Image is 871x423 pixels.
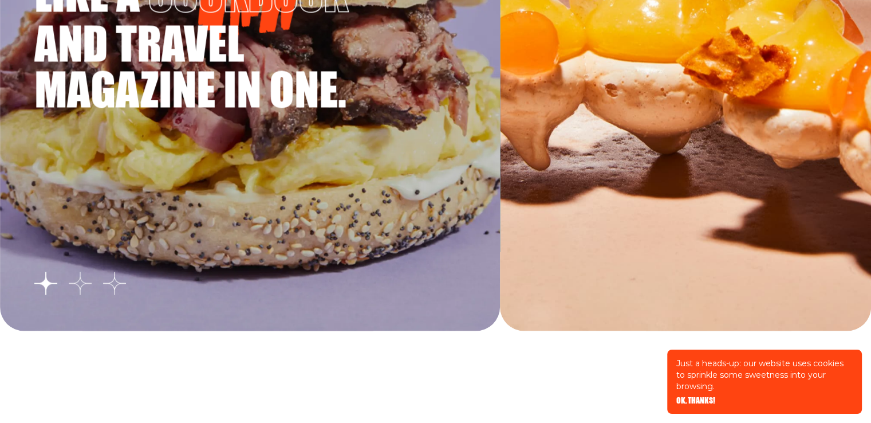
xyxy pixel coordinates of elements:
button: Go to slide 1 [34,272,57,295]
button: Go to slide 3 [103,272,126,295]
span: and travel magazine in one. [34,19,378,111]
p: Just a heads-up: our website uses cookies to sprinkle some sweetness into your browsing. [676,358,853,392]
button: OK, THANKS! [676,397,715,405]
button: Go to slide 2 [69,272,92,295]
ul: Select a slide to show [34,272,126,296]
